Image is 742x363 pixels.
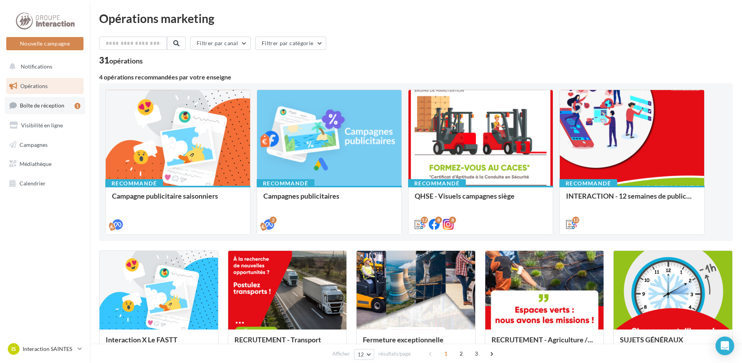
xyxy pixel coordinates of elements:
[75,103,80,109] div: 1
[5,97,85,114] a: Boîte de réception1
[257,179,314,188] div: Recommandé
[106,336,212,351] div: Interaction X Le FASTT
[99,74,733,80] div: 4 opérations recommandées par votre enseigne
[449,217,456,224] div: 8
[566,192,698,208] div: INTERACTION - 12 semaines de publication
[105,179,163,188] div: Recommandé
[20,141,48,148] span: Campagnes
[255,37,326,50] button: Filtrer par catégorie
[421,217,428,224] div: 12
[354,349,374,360] button: 12
[378,350,411,358] span: résultats/page
[332,350,350,358] span: Afficher
[21,63,52,70] span: Notifications
[455,347,467,360] span: 2
[358,351,364,358] span: 12
[715,337,734,355] div: Open Intercom Messenger
[5,117,85,134] a: Visibilité en ligne
[270,217,277,224] div: 2
[5,78,85,94] a: Opérations
[20,83,48,89] span: Opérations
[11,345,16,353] span: IS
[112,192,244,208] div: Campagne publicitaire saisonniers
[21,122,63,129] span: Visibilité en ligne
[99,12,733,24] div: Opérations marketing
[6,37,83,50] button: Nouvelle campagne
[5,137,85,153] a: Campagnes
[23,345,75,353] p: Interaction SAINTES
[20,160,51,167] span: Médiathèque
[435,217,442,224] div: 8
[363,336,469,351] div: Fermeture exceptionnelle
[109,57,143,64] div: opérations
[20,180,46,187] span: Calendrier
[572,217,579,224] div: 12
[99,56,143,65] div: 31
[190,37,251,50] button: Filtrer par canal
[20,102,64,109] span: Boîte de réception
[620,336,726,351] div: SUJETS GÉNÉRAUX
[492,336,598,351] div: RECRUTEMENT - Agriculture / Espaces verts
[5,58,82,75] button: Notifications
[5,156,85,172] a: Médiathèque
[470,347,483,360] span: 3
[263,192,395,208] div: Campagnes publicitaires
[440,347,452,360] span: 1
[415,192,547,208] div: QHSE - Visuels campagnes siège
[559,179,617,188] div: Recommandé
[234,336,341,351] div: RECRUTEMENT - Transport
[408,179,466,188] div: Recommandé
[6,342,83,356] a: IS Interaction SAINTES
[5,175,85,192] a: Calendrier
